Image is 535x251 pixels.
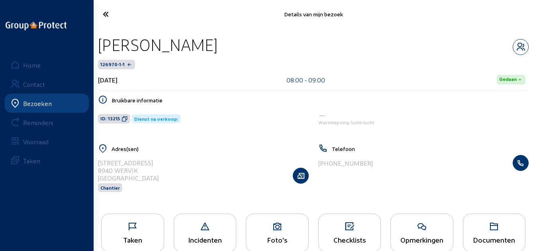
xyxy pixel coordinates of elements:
a: Taken [5,151,89,170]
a: Contact [5,75,89,94]
a: Reminders [5,113,89,132]
span: Warmtepomp lucht-lucht [318,120,374,125]
div: [DATE] [98,76,118,84]
div: [GEOGRAPHIC_DATA] [98,174,159,182]
div: Checklists [319,235,381,244]
div: Incidenten [174,235,236,244]
div: Taken [102,235,164,244]
span: Gedaan [499,76,517,83]
div: 08:00 - 09:00 [286,76,325,84]
div: [PERSON_NAME] [98,35,218,55]
a: Voorraad [5,132,89,151]
img: Energy Protect HVAC [318,115,326,117]
div: Documenten [463,235,525,244]
h5: Adres(sen) [112,145,309,152]
div: Taken [23,157,40,165]
div: [STREET_ADDRESS] [98,159,159,167]
a: Bezoeken [5,94,89,113]
div: 8940 WERVIK [98,167,159,174]
span: ID: 13215 [100,116,120,122]
span: 126970-1-1 [100,61,125,68]
div: Foto's [246,235,308,244]
div: Bezoeken [23,100,52,107]
div: Reminders [23,119,53,126]
div: Opmerkingen [391,235,453,244]
div: Voorraad [23,138,49,145]
h5: Bruikbare informatie [112,97,529,104]
h5: Telefoon [332,145,529,152]
img: logo-oneline.png [6,22,67,30]
span: Dienst na verkoop: [134,116,178,122]
div: Details van mijn bezoek [166,11,461,18]
div: Contact [23,80,45,88]
span: Chantier [100,185,120,190]
div: Home [23,61,41,69]
div: [PHONE_NUMBER] [318,159,373,167]
a: Home [5,55,89,75]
